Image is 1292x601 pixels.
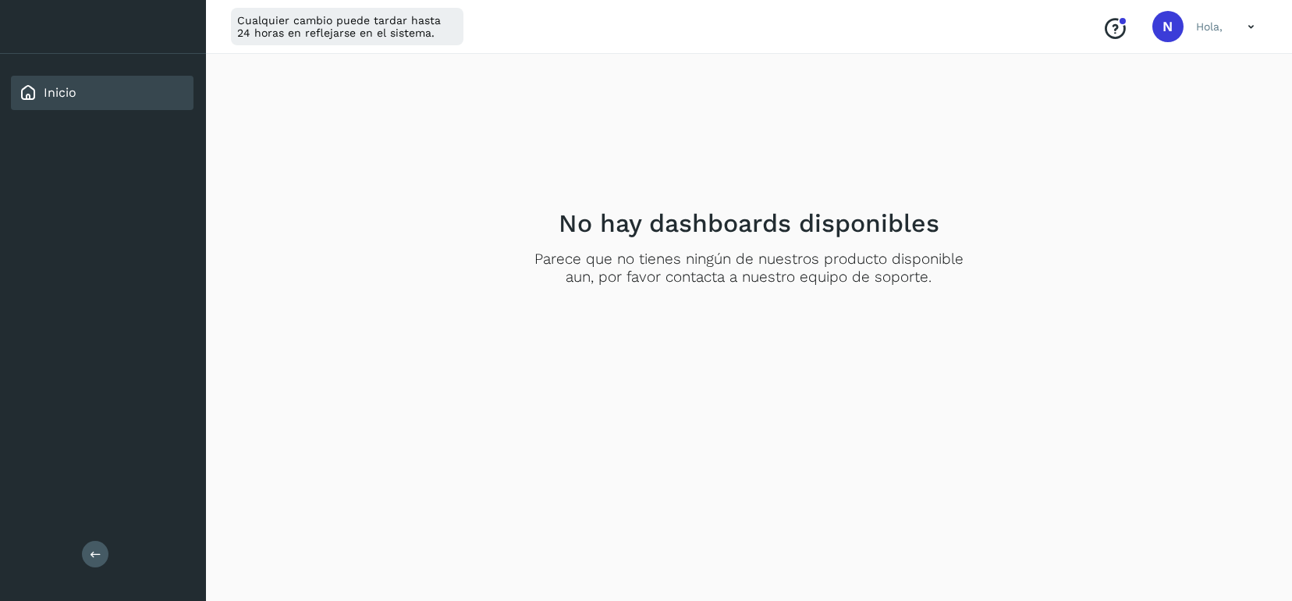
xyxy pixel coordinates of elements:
[231,8,463,45] div: Cualquier cambio puede tardar hasta 24 horas en reflejarse en el sistema.
[11,76,193,110] div: Inicio
[1196,20,1223,34] p: Hola,
[527,251,971,286] p: Parece que no tienes ningún de nuestros producto disponible aun, por favor contacta a nuestro equ...
[44,85,76,100] a: Inicio
[559,208,939,238] h2: No hay dashboards disponibles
